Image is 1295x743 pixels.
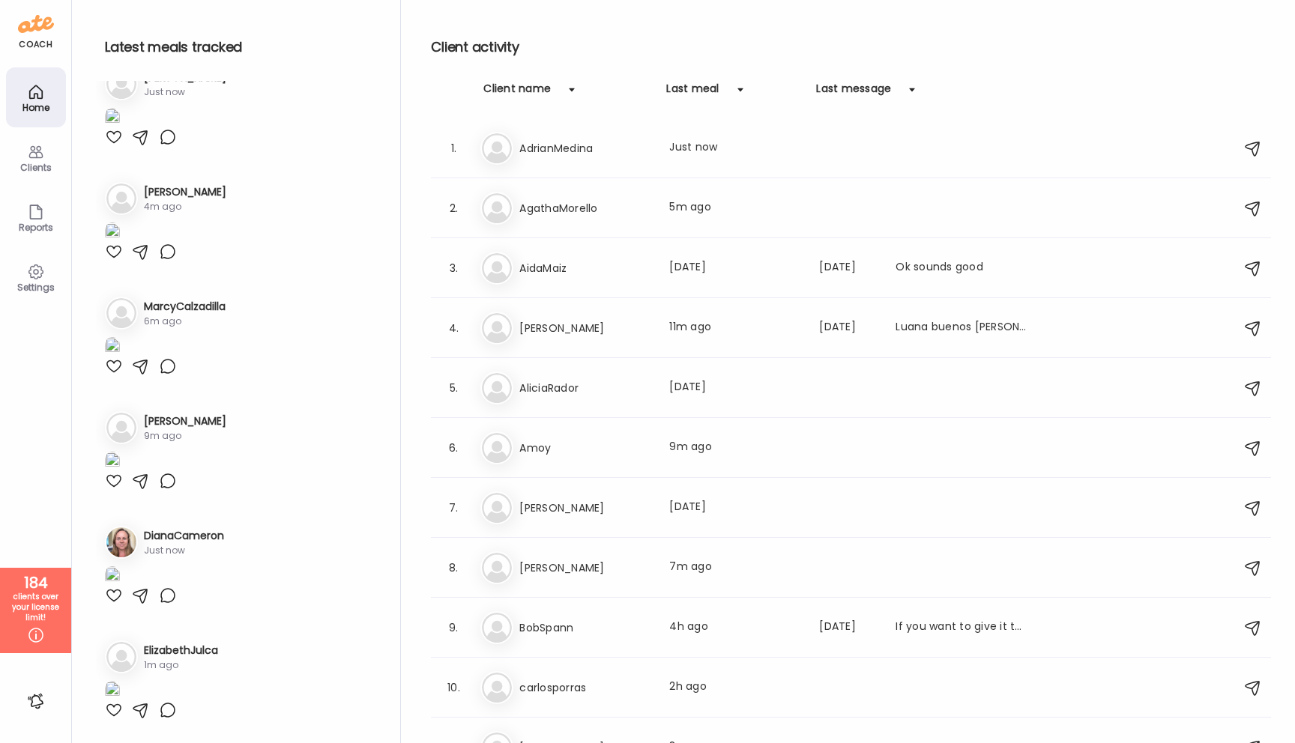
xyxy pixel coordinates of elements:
[106,413,136,443] img: bg-avatar-default.svg
[105,222,120,243] img: images%2FeF1iV9gqceNGF3bp8S8ZJLD4NhZ2%2FVhSxELfBTw4meR7bSlNU%2FgndckiQfgP629G1ZY2Sx_1080
[106,298,136,328] img: bg-avatar-default.svg
[444,139,462,157] div: 1.
[482,313,512,343] img: bg-avatar-default.svg
[5,592,66,623] div: clients over your license limit!
[482,613,512,643] img: bg-avatar-default.svg
[444,679,462,697] div: 10.
[105,108,120,128] img: images%2FX2CgPrvmtfXKK5vuxQhjy63FgSp2%2FXUik9LzskrSoLlsNsOmN%2FkZM3k4UMt4pTDU4dkdF7_1080
[444,499,462,517] div: 7.
[19,38,52,51] div: coach
[669,379,801,397] div: [DATE]
[105,566,120,586] img: images%2FpczV8B0hbTXl2k5BmSx32VxxqOM2%2FRkVw7aNM2OMHslVzgR1B%2FMiD5GP2063Gp1gerwnua_1080
[144,315,226,328] div: 6m ago
[669,619,801,637] div: 4h ago
[444,619,462,637] div: 9.
[144,429,226,443] div: 9m ago
[669,439,801,457] div: 9m ago
[431,36,1271,58] h2: Client activity
[816,81,891,105] div: Last message
[106,642,136,672] img: bg-avatar-default.svg
[669,259,801,277] div: [DATE]
[105,452,120,472] img: images%2FV1mEFvBjNHMfZA7cdL3K2CRsAoE2%2Fq8uh1hEzYG4dmd9MMCmZ%2FfGvT2rFRlPHNVt6GOmYa_1080
[144,658,218,672] div: 1m ago
[444,319,462,337] div: 4.
[482,553,512,583] img: bg-avatar-default.svg
[519,259,651,277] h3: AidaMaiz
[18,12,54,36] img: ate
[444,559,462,577] div: 8.
[105,337,120,357] img: images%2FqEl4VkAGM9MggQtDPwpwDJiY3742%2FXolNC6NgXVTM6Rt0rFth%2FFl5jO8o85zA8TyHUDqFI_1080
[144,528,224,544] h3: DianaCameron
[896,619,1027,637] div: If you want to give it to me with my next appointment a long with the newest one that day, that i...
[105,36,376,58] h2: Latest meals tracked
[896,319,1027,337] div: Luana buenos [PERSON_NAME] quería preguntarte si tú sabes donde puedo encontrar mermelada sin azú...
[144,643,218,658] h3: ElizabethJulca
[819,259,878,277] div: [DATE]
[482,253,512,283] img: bg-avatar-default.svg
[444,439,462,457] div: 6.
[519,559,651,577] h3: [PERSON_NAME]
[669,559,801,577] div: 7m ago
[144,413,226,429] h3: [PERSON_NAME]
[519,379,651,397] h3: AliciaRador
[106,69,136,99] img: bg-avatar-default.svg
[444,259,462,277] div: 3.
[519,439,651,457] h3: Amoy
[519,619,651,637] h3: BobSpann
[896,259,1027,277] div: Ok sounds good
[519,139,651,157] h3: AdrianMedina
[669,499,801,517] div: [DATE]
[669,679,801,697] div: 2h ago
[9,282,63,292] div: Settings
[144,200,226,213] div: 4m ago
[519,199,651,217] h3: AgathaMorello
[482,493,512,523] img: bg-avatar-default.svg
[669,199,801,217] div: 5m ago
[444,199,462,217] div: 2.
[5,574,66,592] div: 184
[9,222,63,232] div: Reports
[819,319,878,337] div: [DATE]
[144,85,226,99] div: Just now
[9,103,63,112] div: Home
[519,499,651,517] h3: [PERSON_NAME]
[105,681,120,701] img: images%2Fqlc33SKjDAXC0kE3M88AufBangh2%2FvgjR70Cv0CI1Gw5E50pw%2FGBjxirf0ghwKlkSicq0b_1080
[9,163,63,172] div: Clients
[106,527,136,557] img: avatars%2FpczV8B0hbTXl2k5BmSx32VxxqOM2
[519,679,651,697] h3: carlosporras
[482,673,512,703] img: bg-avatar-default.svg
[666,81,719,105] div: Last meal
[106,184,136,213] img: bg-avatar-default.svg
[819,619,878,637] div: [DATE]
[144,544,224,557] div: Just now
[444,379,462,397] div: 5.
[144,184,226,200] h3: [PERSON_NAME]
[669,319,801,337] div: 11m ago
[482,373,512,403] img: bg-avatar-default.svg
[519,319,651,337] h3: [PERSON_NAME]
[482,133,512,163] img: bg-avatar-default.svg
[482,433,512,463] img: bg-avatar-default.svg
[483,81,551,105] div: Client name
[669,139,801,157] div: Just now
[144,299,226,315] h3: MarcyCalzadilla
[482,193,512,223] img: bg-avatar-default.svg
